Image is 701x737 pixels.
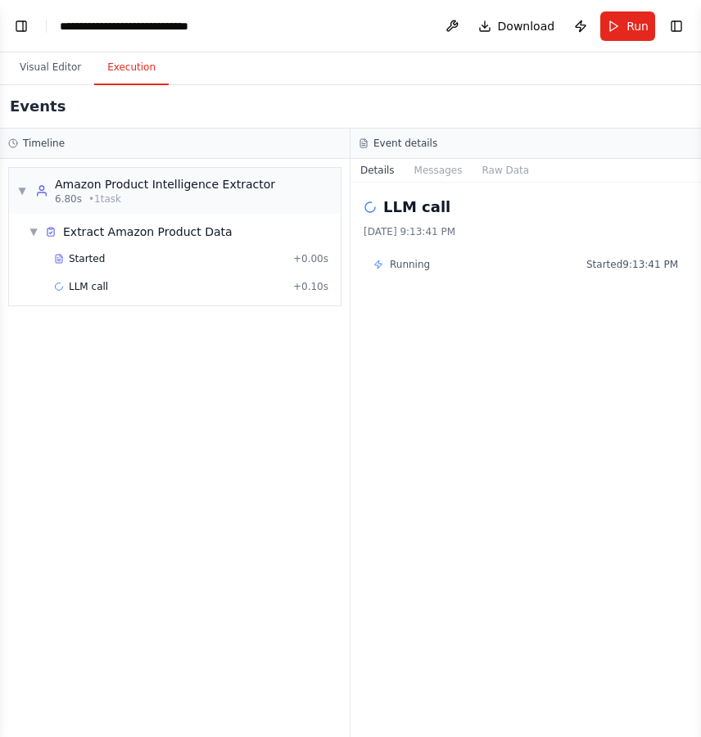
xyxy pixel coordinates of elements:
button: Visual Editor [7,51,94,85]
span: Running [390,258,430,271]
button: Details [350,159,405,182]
button: Show left sidebar [10,15,33,38]
h2: LLM call [383,196,450,219]
button: Download [472,11,562,41]
nav: breadcrumb [60,18,188,34]
span: LLM call [69,280,108,293]
div: Extract Amazon Product Data [63,224,233,240]
span: + 0.00s [293,252,328,265]
button: Messages [405,159,473,182]
div: [DATE] 9:13:41 PM [364,225,688,238]
h2: Events [10,95,66,118]
button: Execution [94,51,169,85]
span: Run [626,18,649,34]
span: 6.80s [55,192,82,206]
div: Amazon Product Intelligence Extractor [55,176,275,192]
span: Download [498,18,555,34]
span: ▼ [29,225,38,238]
span: Started [69,252,105,265]
button: Show right sidebar [665,15,688,38]
h3: Event details [373,137,437,150]
button: Run [600,11,655,41]
span: + 0.10s [293,280,328,293]
span: Started 9:13:41 PM [586,258,678,271]
button: Raw Data [472,159,539,182]
span: ▼ [17,184,27,197]
span: • 1 task [88,192,121,206]
h3: Timeline [23,137,65,150]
